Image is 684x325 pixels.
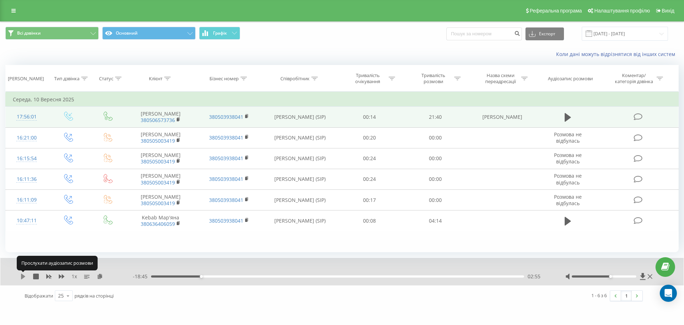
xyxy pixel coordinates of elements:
a: 1 [621,291,632,301]
a: 380503938041 [209,176,243,182]
div: 17:56:01 [13,110,41,124]
div: Аудіозапис розмови [548,76,593,82]
span: рядків на сторінці [74,293,114,299]
a: 380505003419 [141,137,175,144]
button: Всі дзвінки [5,27,99,40]
td: 00:00 [402,190,468,210]
td: 00:24 [337,169,402,189]
td: [PERSON_NAME] (SIP) [263,107,337,127]
div: 10:47:11 [13,214,41,228]
a: Коли дані можуть відрізнятися вiд інших систем [556,51,679,57]
div: 16:11:36 [13,172,41,186]
td: 00:24 [337,148,402,169]
div: Тривалість розмови [414,72,452,85]
div: Назва схеми переадресації [481,72,519,85]
div: 25 [58,292,64,299]
td: 00:08 [337,210,402,231]
div: Бізнес номер [209,76,239,82]
a: 380636406059 [141,220,175,227]
div: [PERSON_NAME] [8,76,44,82]
td: [PERSON_NAME] [126,107,195,127]
a: 380503938041 [209,197,243,203]
td: [PERSON_NAME] (SIP) [263,169,337,189]
div: 16:11:09 [13,193,41,207]
div: Статус [99,76,113,82]
div: Співробітник [280,76,310,82]
span: Розмова не відбулась [554,131,582,144]
span: 1 x [72,273,77,280]
a: 380505003419 [141,158,175,165]
span: - 18:45 [133,273,151,280]
input: Пошук за номером [446,27,522,40]
td: 00:00 [402,169,468,189]
td: [PERSON_NAME] [126,148,195,169]
div: 16:15:54 [13,152,41,166]
button: Графік [199,27,240,40]
td: 00:00 [402,148,468,169]
a: 380505003419 [141,179,175,186]
div: Прослухати аудіозапис розмови [17,256,98,270]
div: Тривалість очікування [349,72,387,85]
td: [PERSON_NAME] [126,190,195,210]
a: 380503938041 [209,155,243,162]
td: [PERSON_NAME] [468,107,537,127]
span: Реферальна програма [530,8,582,14]
td: 04:14 [402,210,468,231]
td: [PERSON_NAME] (SIP) [263,127,337,148]
td: Середа, 10 Вересня 2025 [6,92,679,107]
button: Основний [102,27,196,40]
td: 00:14 [337,107,402,127]
td: [PERSON_NAME] (SIP) [263,210,337,231]
td: 00:00 [402,127,468,148]
span: Відображати [25,293,53,299]
td: 21:40 [402,107,468,127]
span: Графік [213,31,227,36]
a: 380503938041 [209,134,243,141]
span: Налаштування профілю [594,8,650,14]
td: [PERSON_NAME] (SIP) [263,148,337,169]
span: Розмова не відбулась [554,172,582,186]
div: Коментар/категорія дзвінка [613,72,655,85]
a: 380506573736 [141,117,175,123]
td: Kebab Мар'яна [126,210,195,231]
div: Accessibility label [609,275,612,278]
td: [PERSON_NAME] [126,169,195,189]
td: [PERSON_NAME] [126,127,195,148]
div: Клієнт [149,76,162,82]
div: 16:21:00 [13,131,41,145]
td: 00:20 [337,127,402,148]
div: 1 - 6 з 6 [591,292,607,299]
div: Accessibility label [200,275,203,278]
span: Розмова не відбулась [554,152,582,165]
a: 380503938041 [209,113,243,120]
span: 02:55 [528,273,540,280]
button: Експорт [525,27,564,40]
div: Тип дзвінка [54,76,79,82]
span: Всі дзвінки [17,30,41,36]
div: Open Intercom Messenger [660,285,677,302]
a: 380503938041 [209,217,243,224]
a: 380505003419 [141,200,175,207]
span: Розмова не відбулась [554,193,582,207]
td: [PERSON_NAME] (SIP) [263,190,337,210]
td: 00:17 [337,190,402,210]
span: Вихід [662,8,674,14]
